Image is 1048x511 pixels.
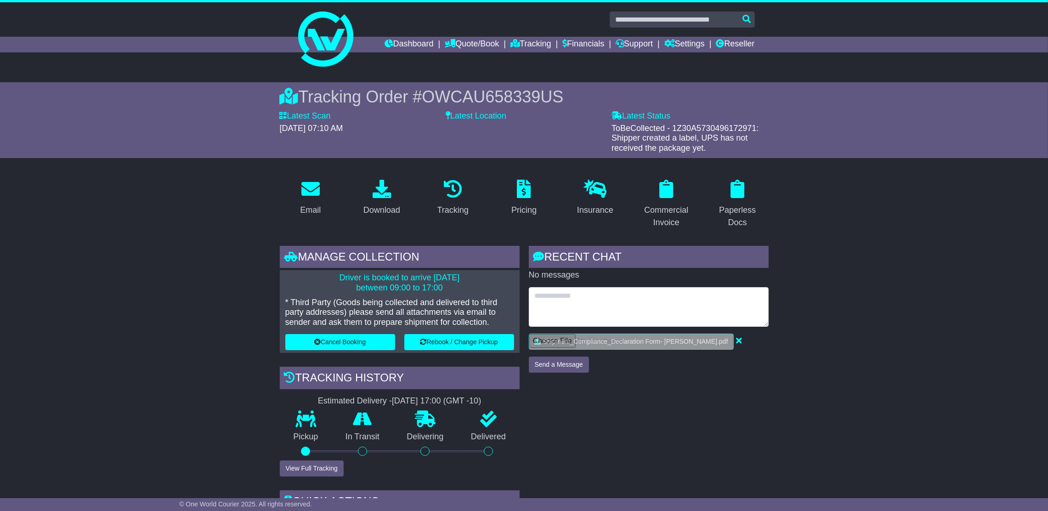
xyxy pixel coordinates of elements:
button: Send a Message [529,357,589,373]
span: OWCAU658339US [422,87,563,106]
div: [DATE] 17:00 (GMT -10) [392,396,481,406]
button: Cancel Booking [285,334,395,350]
button: Rebook / Change Pickup [404,334,514,350]
div: RECENT CHAT [529,246,769,271]
a: Support [616,37,653,52]
div: Pricing [511,204,537,216]
a: Quote/Book [445,37,499,52]
div: Insurance [577,204,613,216]
div: Commercial Invoice [641,204,691,229]
span: [DATE] 07:10 AM [280,124,343,133]
div: Tracking history [280,367,520,392]
a: Commercial Invoice [635,176,697,232]
div: Tracking Order # [280,87,769,107]
div: Download [363,204,400,216]
p: In Transit [332,432,393,442]
p: Delivered [457,432,520,442]
a: Pricing [505,176,543,220]
a: Tracking [431,176,474,220]
button: View Full Tracking [280,460,344,477]
label: Latest Scan [280,111,331,121]
div: Paperless Docs [713,204,763,229]
p: Pickup [280,432,332,442]
label: Latest Status [612,111,670,121]
p: No messages [529,270,769,280]
a: Dashboard [385,37,434,52]
p: * Third Party (Goods being collected and delivered to third party addresses) please send all atta... [285,298,514,328]
a: Financials [562,37,604,52]
a: Settings [664,37,705,52]
p: Driver is booked to arrive [DATE] between 09:00 to 17:00 [285,273,514,293]
label: Latest Location [446,111,506,121]
p: Delivering [393,432,458,442]
a: Paperless Docs [707,176,769,232]
div: Manage collection [280,246,520,271]
a: Email [294,176,327,220]
div: Estimated Delivery - [280,396,520,406]
a: Tracking [510,37,551,52]
span: © One World Courier 2025. All rights reserved. [179,500,312,508]
div: Email [300,204,321,216]
a: Reseller [716,37,754,52]
div: Tracking [437,204,468,216]
a: Insurance [571,176,619,220]
span: ToBeCollected - 1Z30A5730496172971: Shipper created a label, UPS has not received the package yet. [612,124,759,153]
a: Download [357,176,406,220]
